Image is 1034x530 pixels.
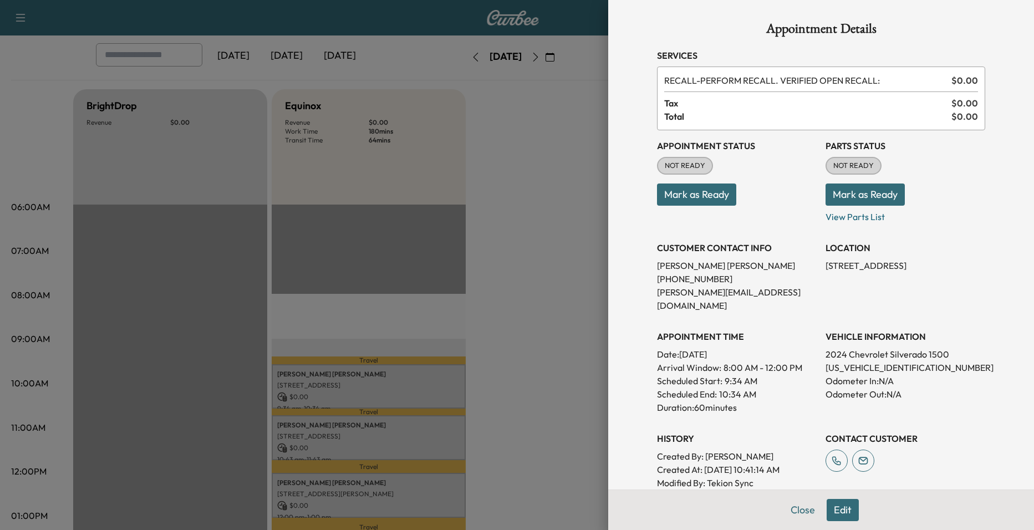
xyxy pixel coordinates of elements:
[657,348,817,361] p: Date: [DATE]
[657,241,817,254] h3: CUSTOMER CONTACT INFO
[657,49,985,62] h3: Services
[657,272,817,286] p: [PHONE_NUMBER]
[657,330,817,343] h3: APPOINTMENT TIME
[664,96,951,110] span: Tax
[951,110,978,123] span: $ 0.00
[664,110,951,123] span: Total
[657,463,817,476] p: Created At : [DATE] 10:41:14 AM
[664,74,947,87] span: PERFORM RECALL. VERIFIED OPEN RECALL:
[657,401,817,414] p: Duration: 60 minutes
[826,259,985,272] p: [STREET_ADDRESS]
[657,361,817,374] p: Arrival Window:
[657,139,817,152] h3: Appointment Status
[826,388,985,401] p: Odometer Out: N/A
[725,374,757,388] p: 9:34 AM
[826,432,985,445] h3: CONTACT CUSTOMER
[657,476,817,490] p: Modified By : Tekion Sync
[719,388,756,401] p: 10:34 AM
[826,184,905,206] button: Mark as Ready
[826,348,985,361] p: 2024 Chevrolet Silverado 1500
[826,139,985,152] h3: Parts Status
[951,74,978,87] span: $ 0.00
[827,499,859,521] button: Edit
[657,259,817,272] p: [PERSON_NAME] [PERSON_NAME]
[724,361,802,374] span: 8:00 AM - 12:00 PM
[826,374,985,388] p: Odometer In: N/A
[657,184,736,206] button: Mark as Ready
[826,330,985,343] h3: VEHICLE INFORMATION
[826,361,985,374] p: [US_VEHICLE_IDENTIFICATION_NUMBER]
[783,499,822,521] button: Close
[657,432,817,445] h3: History
[657,374,722,388] p: Scheduled Start:
[657,22,985,40] h1: Appointment Details
[826,241,985,254] h3: LOCATION
[657,286,817,312] p: [PERSON_NAME][EMAIL_ADDRESS][DOMAIN_NAME]
[826,206,985,223] p: View Parts List
[657,388,717,401] p: Scheduled End:
[658,160,712,171] span: NOT READY
[657,450,817,463] p: Created By : [PERSON_NAME]
[827,160,880,171] span: NOT READY
[951,96,978,110] span: $ 0.00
